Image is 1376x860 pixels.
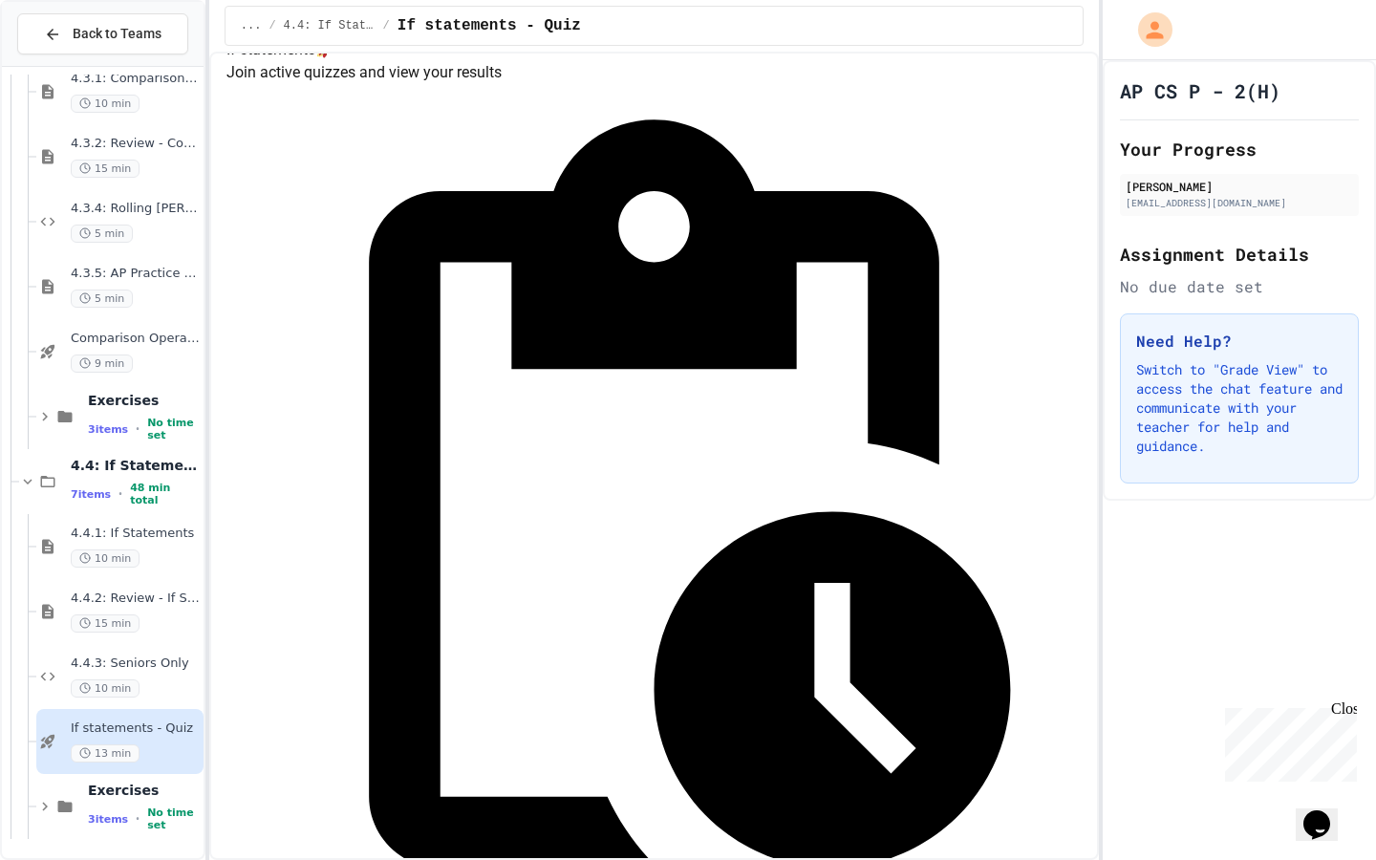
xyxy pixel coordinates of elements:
p: Switch to "Grade View" to access the chat feature and communicate with your teacher for help and ... [1136,360,1343,456]
span: Back to Teams [73,24,161,44]
span: Exercises [88,782,200,799]
span: 4.3.1: Comparison Operators [71,71,200,87]
div: [PERSON_NAME] [1126,178,1353,195]
span: 4.3.2: Review - Comparison Operators [71,136,200,152]
span: • [118,486,122,502]
span: / [269,18,275,33]
span: 5 min [71,290,133,308]
div: [EMAIL_ADDRESS][DOMAIN_NAME] [1126,196,1353,210]
span: 15 min [71,614,140,633]
span: 4.3.4: Rolling [PERSON_NAME] [71,201,200,217]
span: 4.4: If Statements [71,457,200,474]
iframe: chat widget [1217,700,1357,782]
span: Comparison Operators - Quiz [71,331,200,347]
span: / [383,18,390,33]
span: If statements - Quiz [71,720,200,737]
iframe: chat widget [1296,784,1357,841]
button: Back to Teams [17,13,188,54]
div: Chat with us now!Close [8,8,132,121]
h2: Your Progress [1120,136,1359,162]
span: 7 items [71,488,111,501]
span: 4.3.5: AP Practice - Comparison Operators [71,266,200,282]
span: 10 min [71,95,140,113]
div: My Account [1118,8,1177,52]
span: Exercises [88,392,200,409]
h2: Assignment Details [1120,241,1359,268]
span: • [136,811,140,827]
span: 48 min total [130,482,200,506]
span: 13 min [71,744,140,763]
span: ... [241,18,262,33]
span: 3 items [88,813,128,826]
h1: AP CS P - 2(H) [1120,77,1280,104]
span: 4.4.1: If Statements [71,526,200,542]
p: Join active quizzes and view your results [226,61,1082,84]
span: No time set [147,417,200,441]
span: 3 items [88,423,128,436]
span: No time set [147,806,200,831]
span: If statements - Quiz [398,14,581,37]
span: 4.4.2: Review - If Statements [71,591,200,607]
h3: Need Help? [1136,330,1343,353]
span: 15 min [71,160,140,178]
span: 4.4: If Statements [284,18,376,33]
span: 5 min [71,225,133,243]
div: No due date set [1120,275,1359,298]
span: 9 min [71,355,133,373]
span: 10 min [71,549,140,568]
span: • [136,421,140,437]
span: 10 min [71,679,140,698]
span: 4.4.3: Seniors Only [71,656,200,672]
